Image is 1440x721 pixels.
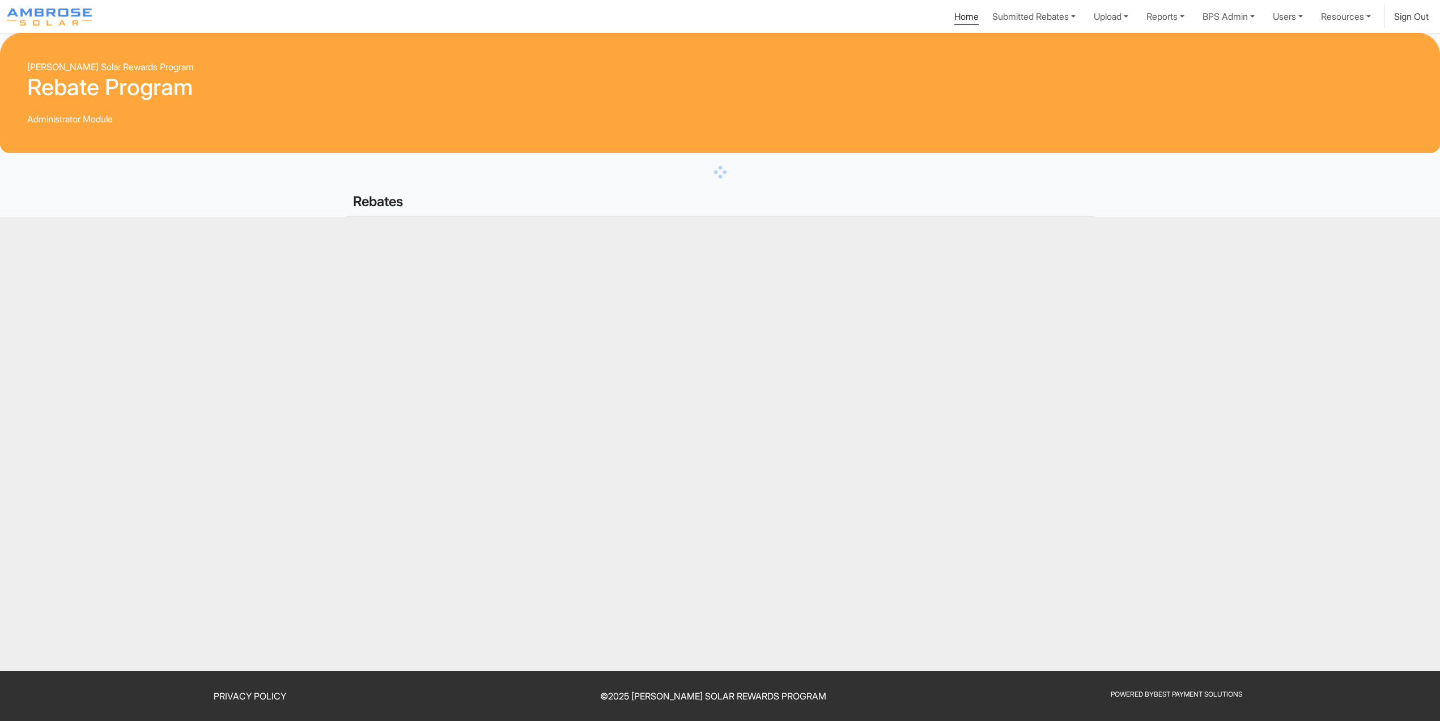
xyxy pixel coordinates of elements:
a: Upload [1089,5,1133,28]
img: Program logo [7,8,92,25]
a: BPS Admin [1198,5,1259,28]
a: Reports [1142,5,1189,28]
div: [PERSON_NAME] Solar Rewards Program [27,60,1413,74]
a: Resources [1316,5,1375,28]
p: © 2025 [PERSON_NAME] Solar Rewards Program [489,689,938,703]
a: Home [954,11,979,25]
a: Users [1268,5,1307,28]
a: Submitted Rebates [988,5,1080,28]
div: Rebates [346,187,1094,217]
a: Powered ByBest Payment Solutions [1111,690,1242,698]
a: Sign Out [1394,11,1429,22]
a: Privacy Policy [214,690,286,702]
div: Administrator Module [27,112,1413,126]
h1: Rebate Program [27,74,1413,101]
